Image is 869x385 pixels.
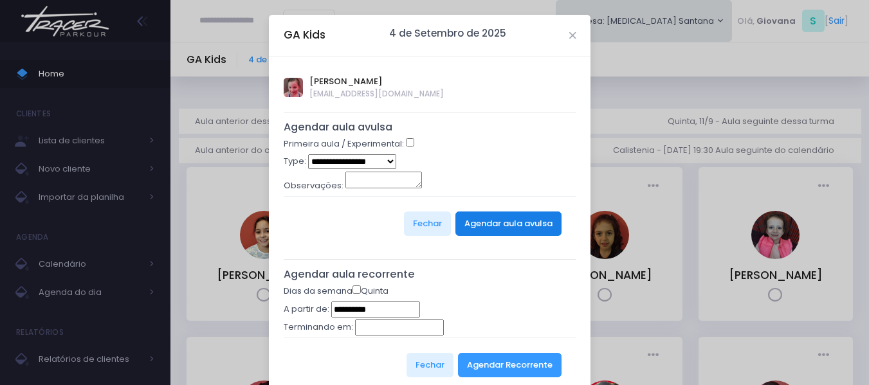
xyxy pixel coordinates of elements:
label: Type: [284,155,306,168]
h5: Agendar aula recorrente [284,268,576,281]
label: A partir de: [284,303,329,316]
button: Agendar aula avulsa [455,211,562,236]
input: Quinta [352,285,361,294]
span: [EMAIL_ADDRESS][DOMAIN_NAME] [309,88,444,100]
h6: 4 de Setembro de 2025 [389,28,506,39]
label: Terminando em: [284,321,353,334]
h5: Agendar aula avulsa [284,121,576,134]
button: Agendar Recorrente [458,353,562,377]
h5: GA Kids [284,27,325,43]
label: Primeira aula / Experimental: [284,138,404,150]
button: Fechar [404,211,451,236]
button: Fechar [407,353,453,377]
button: Close [569,32,576,39]
span: [PERSON_NAME] [309,75,444,88]
label: Quinta [352,285,389,298]
label: Observações: [284,179,343,192]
